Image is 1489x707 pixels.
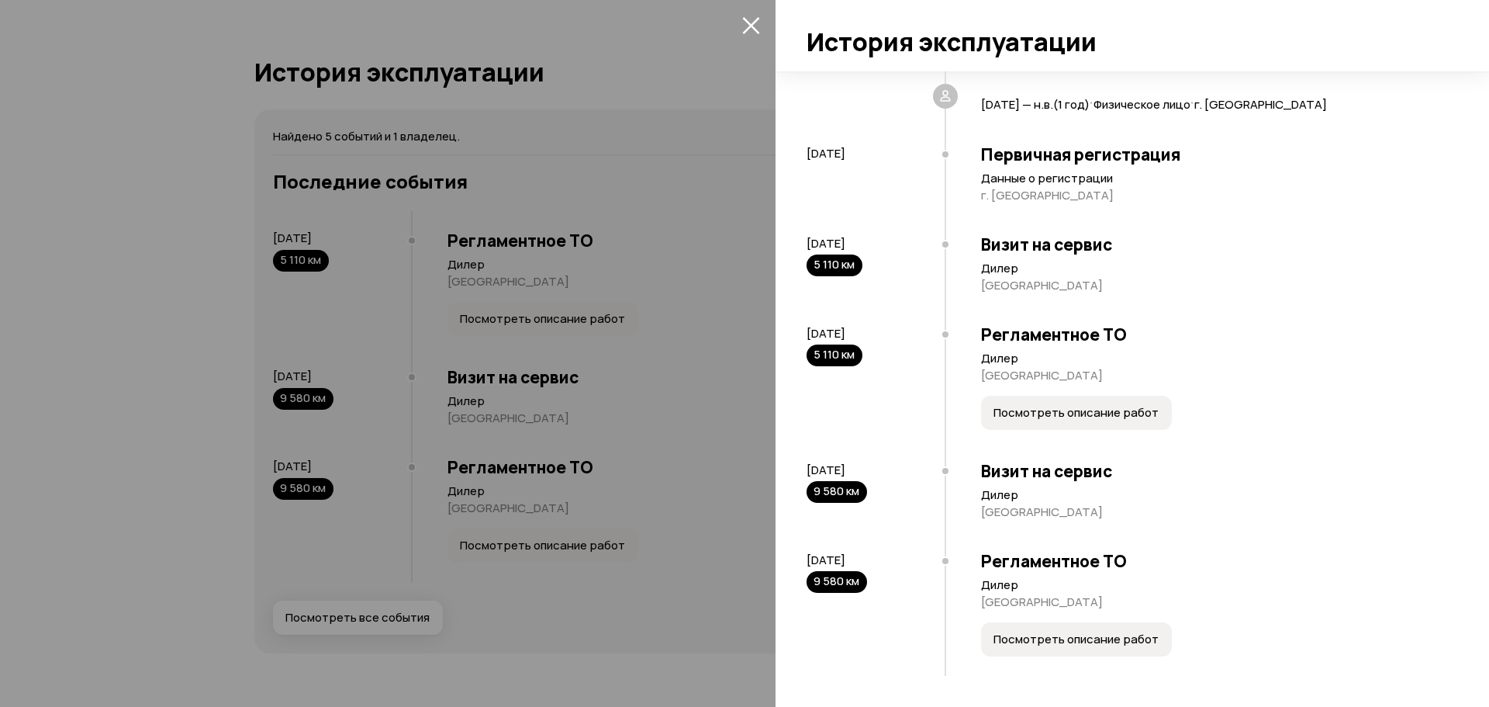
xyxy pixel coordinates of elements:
span: [DATE] [807,235,845,251]
div: 5 110 км [807,345,862,366]
button: Посмотреть описание работ [981,622,1172,657]
h3: Регламентное ТО [981,551,1442,571]
span: [DATE] [807,552,845,568]
p: Дилер [981,261,1442,276]
span: Посмотреть описание работ [993,632,1159,647]
span: [DATE] [807,325,845,341]
span: · [1090,88,1093,114]
button: Посмотреть описание работ [981,396,1172,430]
span: Посмотреть описание работ [993,405,1159,421]
div: 9 580 км [807,571,867,593]
p: Дилер [981,487,1442,503]
span: [DATE] [807,462,845,478]
h3: Визит на сервис [981,234,1442,255]
span: Физическое лицо [1093,96,1190,113]
p: [GEOGRAPHIC_DATA] [981,594,1442,610]
div: 5 110 км [807,255,862,276]
p: Дилер [981,351,1442,366]
div: 9 580 км [807,481,867,503]
button: закрыть [738,12,763,37]
h3: Визит на сервис [981,461,1442,481]
span: · [1190,88,1194,114]
h3: Регламентное ТО [981,324,1442,345]
p: [GEOGRAPHIC_DATA] [981,278,1442,293]
p: г. [GEOGRAPHIC_DATA] [981,188,1442,203]
p: Данные о регистрации [981,171,1442,186]
span: [DATE] [807,145,845,161]
span: г. [GEOGRAPHIC_DATA] [1194,96,1327,113]
span: [DATE] — н.в. ( 1 год ) [981,96,1090,113]
p: [GEOGRAPHIC_DATA] [981,368,1442,383]
h3: Первичная регистрация [981,144,1442,165]
p: [GEOGRAPHIC_DATA] [981,504,1442,520]
p: Дилер [981,577,1442,593]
